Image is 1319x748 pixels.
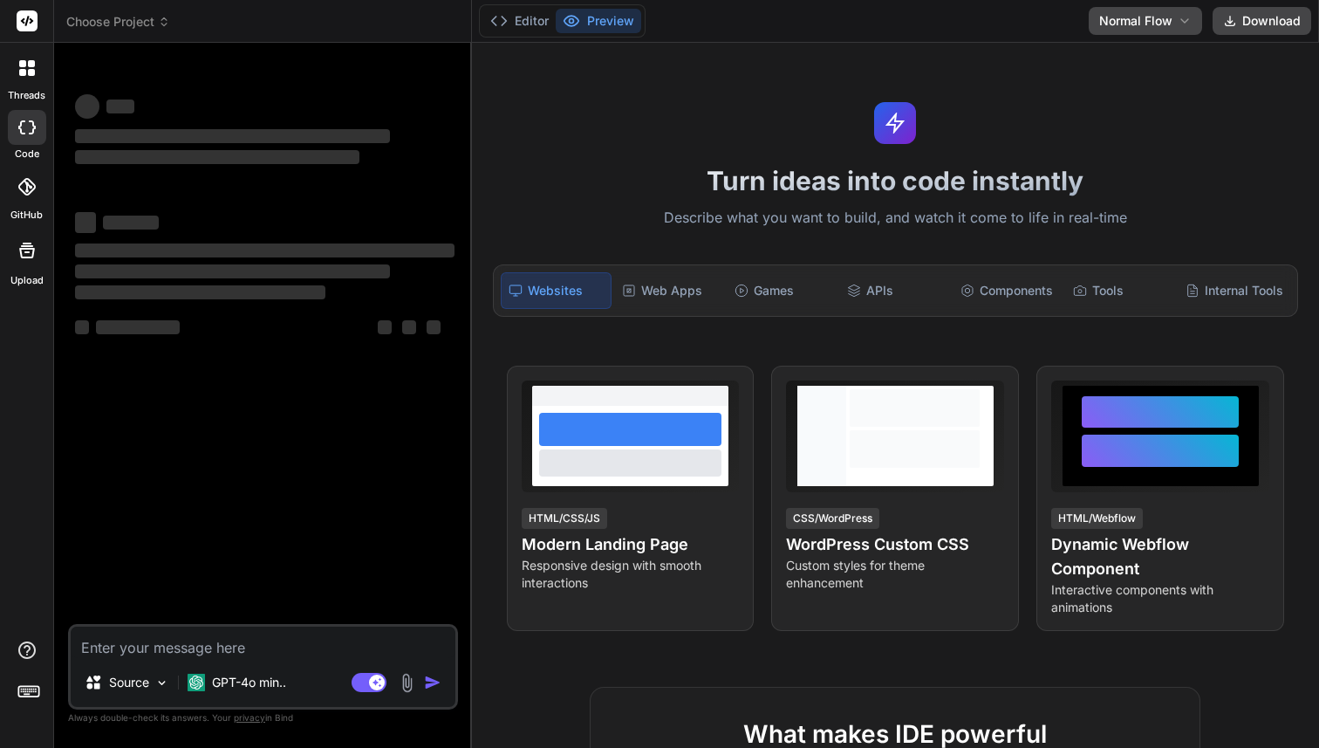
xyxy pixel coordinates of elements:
span: ‌ [103,216,159,230]
span: ‌ [75,244,454,257]
p: GPT-4o min.. [212,674,286,691]
span: ‌ [96,320,180,334]
label: Upload [10,273,44,288]
img: GPT-4o mini [188,674,205,691]
p: Interactive components with animations [1051,581,1269,616]
span: ‌ [75,129,390,143]
span: ‌ [75,285,325,299]
h1: Turn ideas into code instantly [482,165,1309,196]
div: Tools [1066,272,1175,309]
span: Normal Flow [1099,12,1172,30]
div: Components [953,272,1063,309]
label: GitHub [10,208,43,223]
span: View Prompt [1187,381,1262,398]
h4: Dynamic Webflow Component [1051,532,1269,581]
label: code [15,147,39,161]
span: ‌ [75,212,96,233]
button: Preview [556,9,641,33]
h4: WordPress Custom CSS [786,532,1004,557]
div: Games [728,272,837,309]
span: privacy [234,712,265,723]
p: Custom styles for theme enhancement [786,557,1004,592]
span: ‌ [402,320,416,334]
span: View Prompt [922,381,997,398]
div: CSS/WordPress [786,508,879,529]
p: Source [109,674,149,691]
img: icon [424,674,441,691]
span: ‌ [75,94,99,119]
button: Editor [483,9,556,33]
span: ‌ [75,320,89,334]
div: APIs [840,272,949,309]
span: View Prompt [657,381,732,398]
div: Websites [501,272,612,309]
span: Choose Project [66,13,170,31]
img: attachment [397,673,417,693]
p: Describe what you want to build, and watch it come to life in real-time [482,207,1309,230]
div: HTML/CSS/JS [522,508,607,529]
p: Always double-check its answers. Your in Bind [68,710,458,726]
button: Download [1213,7,1311,35]
div: Internal Tools [1179,272,1290,309]
span: ‌ [106,100,134,113]
button: Normal Flow [1089,7,1202,35]
label: threads [8,88,45,103]
div: Web Apps [615,272,724,309]
span: ‌ [427,320,441,334]
div: HTML/Webflow [1051,508,1143,529]
p: Responsive design with smooth interactions [522,557,740,592]
span: ‌ [75,264,390,278]
img: Pick Models [154,676,169,690]
span: ‌ [378,320,392,334]
h4: Modern Landing Page [522,532,740,557]
span: ‌ [75,150,359,164]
